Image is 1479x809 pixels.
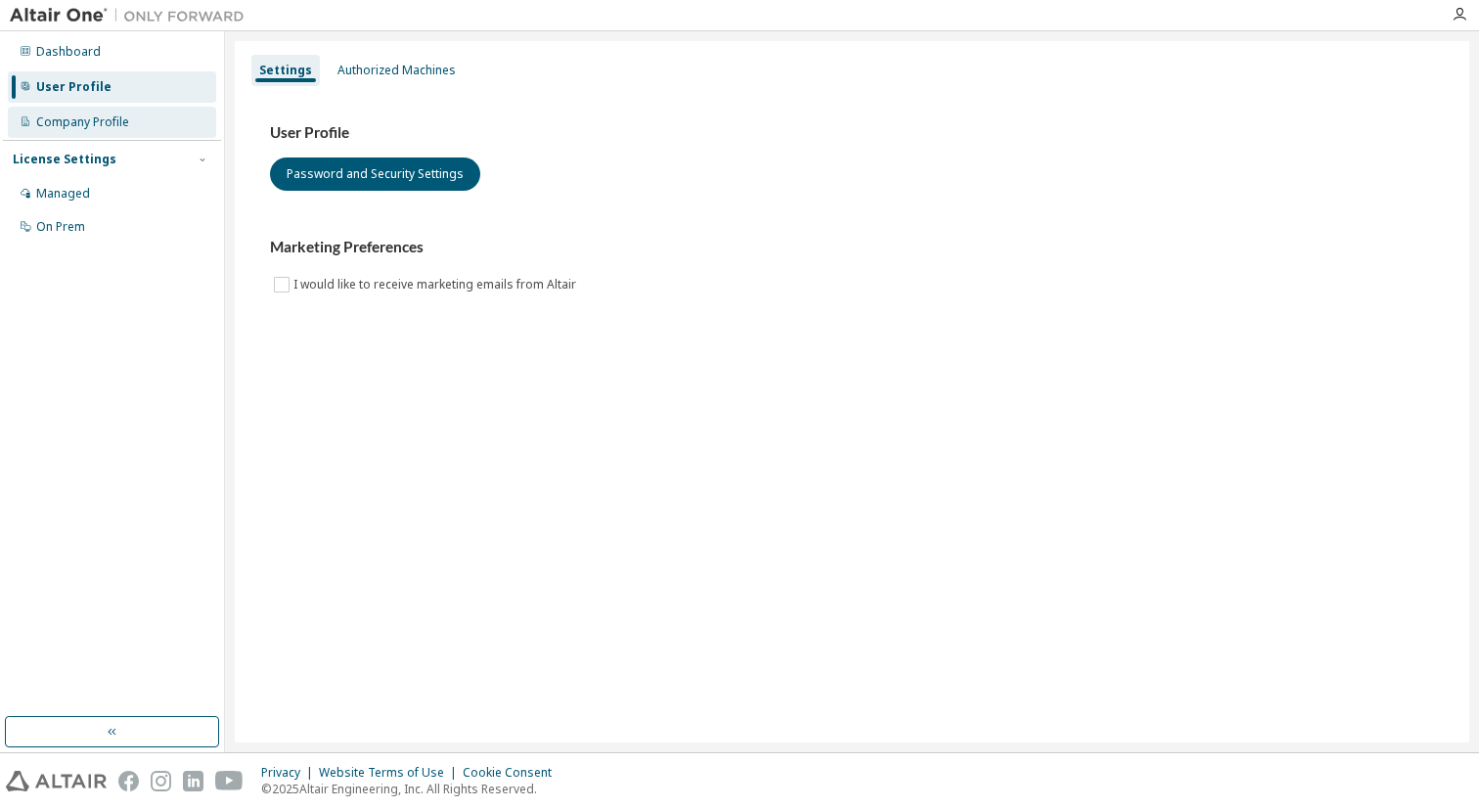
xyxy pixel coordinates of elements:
[337,63,456,78] div: Authorized Machines
[36,44,101,60] div: Dashboard
[319,765,463,781] div: Website Terms of Use
[215,771,244,791] img: youtube.svg
[118,771,139,791] img: facebook.svg
[293,273,580,296] label: I would like to receive marketing emails from Altair
[259,63,312,78] div: Settings
[270,123,1434,143] h3: User Profile
[270,157,480,191] button: Password and Security Settings
[151,771,171,791] img: instagram.svg
[36,79,112,95] div: User Profile
[261,781,563,797] p: © 2025 Altair Engineering, Inc. All Rights Reserved.
[261,765,319,781] div: Privacy
[13,152,116,167] div: License Settings
[10,6,254,25] img: Altair One
[36,186,90,202] div: Managed
[36,114,129,130] div: Company Profile
[463,765,563,781] div: Cookie Consent
[6,771,107,791] img: altair_logo.svg
[183,771,203,791] img: linkedin.svg
[36,219,85,235] div: On Prem
[270,238,1434,257] h3: Marketing Preferences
